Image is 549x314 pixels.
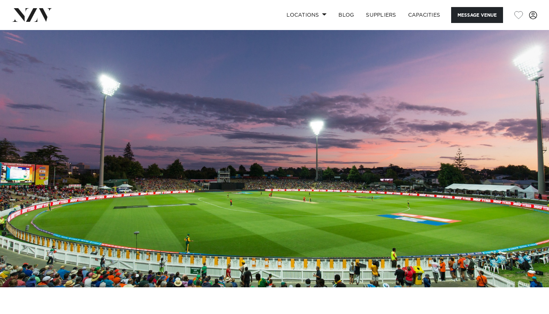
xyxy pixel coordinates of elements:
a: Capacities [402,7,446,23]
a: Locations [281,7,333,23]
a: SUPPLIERS [360,7,402,23]
img: nzv-logo.png [12,8,52,22]
button: Message Venue [451,7,503,23]
a: BLOG [333,7,360,23]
